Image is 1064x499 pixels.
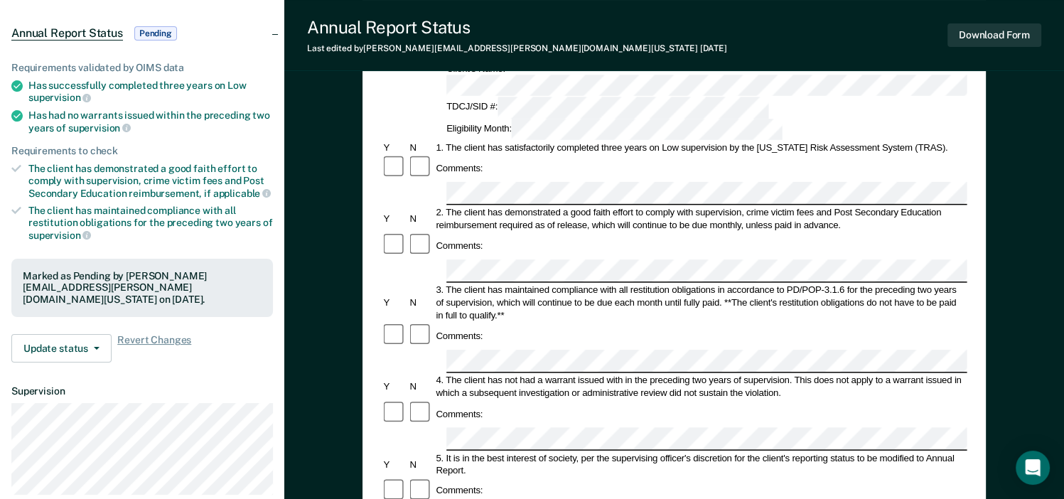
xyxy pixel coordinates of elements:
div: Has had no warrants issued within the preceding two years of [28,109,273,134]
dt: Supervision [11,385,273,397]
div: Y [381,213,407,225]
div: Open Intercom Messenger [1016,451,1050,485]
div: Y [381,458,407,471]
div: 2. The client has demonstrated a good faith effort to comply with supervision, crime victim fees ... [434,206,967,231]
div: Y [381,141,407,154]
div: 3. The client has maintained compliance with all restitution obligations in accordance to PD/POP-... [434,284,967,321]
div: Requirements validated by OIMS data [11,62,273,74]
div: TDCJ/SID #: [444,97,770,119]
div: N [407,141,434,154]
span: Pending [134,26,177,41]
div: 4. The client has not had a warrant issued with in the preceding two years of supervision. This d... [434,374,967,399]
span: supervision [28,92,91,103]
div: The client has maintained compliance with all restitution obligations for the preceding two years of [28,205,273,241]
span: Annual Report Status [11,26,123,41]
button: Update status [11,334,112,363]
div: Marked as Pending by [PERSON_NAME][EMAIL_ADDRESS][PERSON_NAME][DOMAIN_NAME][US_STATE] on [DATE]. [23,270,262,306]
div: Comments: [434,162,485,175]
div: Comments: [434,240,485,252]
span: applicable [213,188,271,199]
div: Comments: [434,485,485,498]
span: Revert Changes [117,334,191,363]
div: Y [381,380,407,393]
button: Download Form [947,23,1041,47]
div: Requirements to check [11,145,273,157]
div: N [407,213,434,225]
div: N [407,380,434,393]
div: N [407,458,434,471]
span: [DATE] [700,43,727,53]
div: 5. It is in the best interest of society, per the supervising officer's discretion for the client... [434,451,967,476]
div: 1. The client has satisfactorily completed three years on Low supervision by the [US_STATE] Risk ... [434,141,967,154]
div: Comments: [434,407,485,420]
span: supervision [28,230,91,241]
div: Has successfully completed three years on Low [28,80,273,104]
div: Y [381,296,407,309]
div: Annual Report Status [307,17,727,38]
div: Last edited by [PERSON_NAME][EMAIL_ADDRESS][PERSON_NAME][DOMAIN_NAME][US_STATE] [307,43,727,53]
div: Eligibility Month: [444,119,785,140]
div: The client has demonstrated a good faith effort to comply with supervision, crime victim fees and... [28,163,273,199]
span: supervision [68,122,131,134]
div: N [407,296,434,309]
div: Comments: [434,330,485,343]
